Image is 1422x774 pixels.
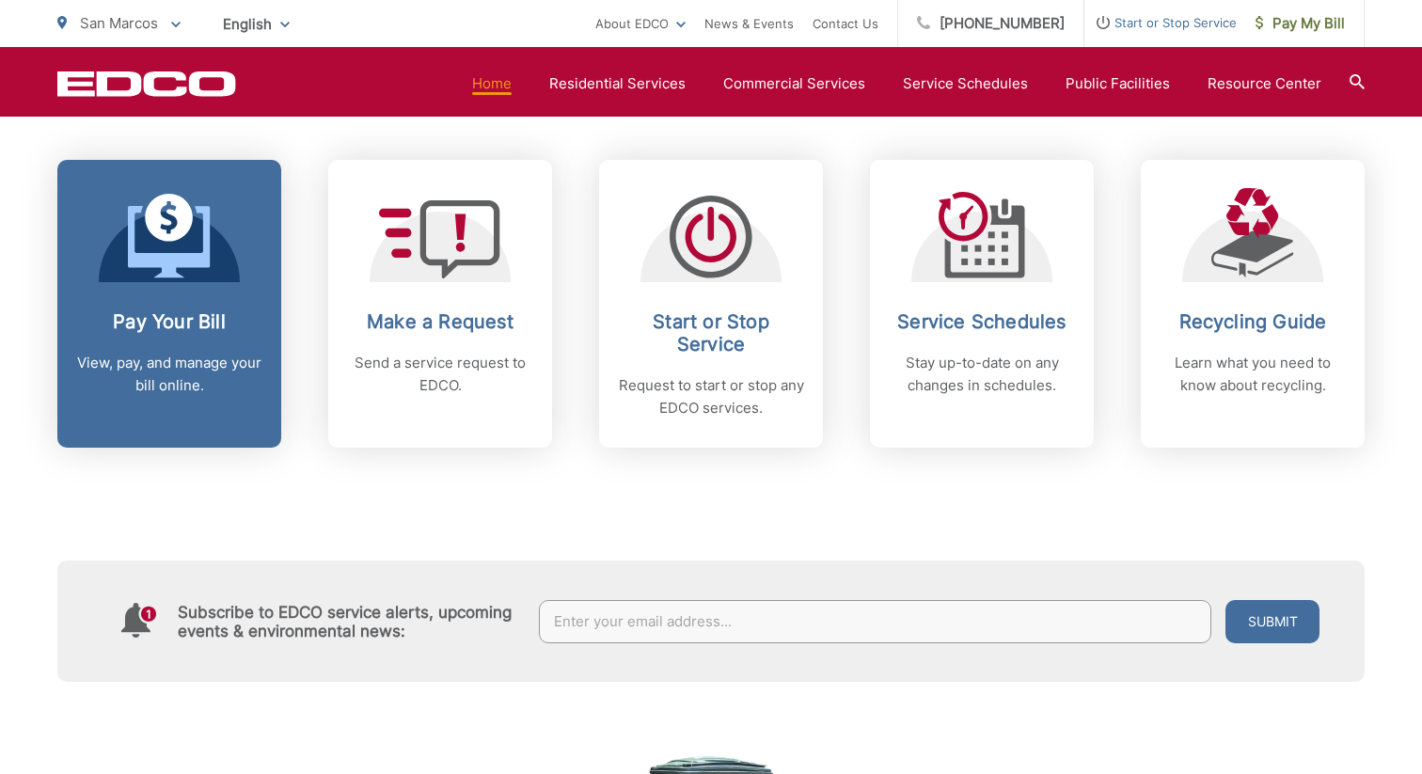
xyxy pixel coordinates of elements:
[76,310,262,333] h2: Pay Your Bill
[903,72,1028,95] a: Service Schedules
[80,14,158,32] span: San Marcos
[889,310,1075,333] h2: Service Schedules
[889,352,1075,397] p: Stay up-to-date on any changes in schedules.
[1256,12,1345,35] span: Pay My Bill
[723,72,865,95] a: Commercial Services
[76,352,262,397] p: View, pay, and manage your bill online.
[328,160,552,448] a: Make a Request Send a service request to EDCO.
[539,600,1212,643] input: Enter your email address...
[704,12,794,35] a: News & Events
[209,8,304,40] span: English
[549,72,686,95] a: Residential Services
[347,310,533,333] h2: Make a Request
[1141,160,1365,448] a: Recycling Guide Learn what you need to know about recycling.
[1208,72,1321,95] a: Resource Center
[57,71,236,97] a: EDCD logo. Return to the homepage.
[472,72,512,95] a: Home
[1066,72,1170,95] a: Public Facilities
[618,310,804,355] h2: Start or Stop Service
[618,374,804,419] p: Request to start or stop any EDCO services.
[870,160,1094,448] a: Service Schedules Stay up-to-date on any changes in schedules.
[347,352,533,397] p: Send a service request to EDCO.
[813,12,878,35] a: Contact Us
[595,12,686,35] a: About EDCO
[57,160,281,448] a: Pay Your Bill View, pay, and manage your bill online.
[178,603,520,640] h4: Subscribe to EDCO service alerts, upcoming events & environmental news:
